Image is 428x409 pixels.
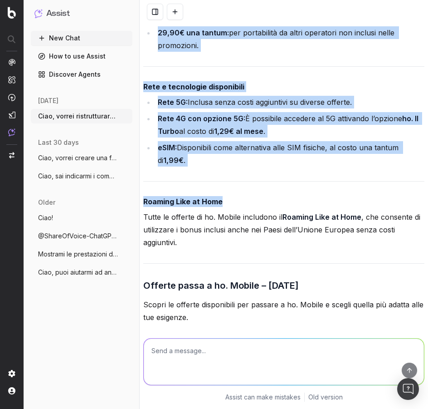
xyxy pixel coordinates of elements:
li: Inclusa senza costi aggiuntivi su diverse offerte. [155,96,424,108]
li: per portabilità da altri operatori non inclusi nelle promozioni. [155,26,424,52]
img: Studio [8,111,15,118]
span: @ShareOfVoice-ChatGPT riesci a dirmi per [38,232,118,241]
img: Setting [8,370,15,377]
a: Old version [308,393,343,402]
strong: 29,90€ una tantum: [158,28,229,37]
a: Discover Agents [31,67,132,82]
strong: Roaming Like at Home [282,212,361,222]
strong: Roaming Like at Home [143,197,223,206]
li: È possibile accedere al 5G attivando l’opzione al costo di . [155,112,424,138]
button: Ciao, vorrei creare una faq su questo ar [31,151,132,165]
strong: Rete 5G: [158,98,188,107]
button: Ciao, sai indicarmi i competitor di assi [31,169,132,183]
span: Ciao, sai indicarmi i competitor di assi [38,172,118,181]
button: New Chat [31,31,132,45]
li: Disponibili come alternativa alle SIM fisiche, al costo una tantum di . [155,141,424,167]
img: Switch project [9,152,15,158]
button: Ciao, puoi aiutarmi ad analizzare il tem [31,265,132,280]
span: Mostrami le prestazioni delle parole chi [38,250,118,259]
button: @ShareOfVoice-ChatGPT riesci a dirmi per [31,229,132,243]
span: older [38,198,55,207]
button: Mostrami le prestazioni delle parole chi [31,247,132,261]
img: Analytics [8,59,15,66]
span: Ciao, vorrei ristrutturare parte del con [38,112,118,121]
img: Assist [34,9,43,18]
strong: 1,99€ [163,156,184,165]
div: Open Intercom Messenger [397,378,419,400]
strong: Rete e tecnologie disponibili [143,82,244,91]
h3: Offerte passa a ho. Mobile – [DATE] [143,278,424,293]
span: Ciao, puoi aiutarmi ad analizzare il tem [38,268,118,277]
button: Ciao, vorrei ristrutturare parte del con [31,109,132,123]
a: How to use Assist [31,49,132,64]
img: My account [8,387,15,394]
button: Ciao! [31,211,132,225]
img: Botify logo [8,7,16,19]
span: Ciao! [38,213,53,222]
span: last 30 days [38,138,79,147]
p: Tutte le offerte di ho. Mobile includono il , che consente di utilizzare i bonus inclusi anche ne... [143,211,424,249]
p: Assist can make mistakes [225,393,301,402]
img: Activation [8,94,15,101]
strong: 1,29€ al mese [214,127,263,136]
strong: eSIM: [158,143,177,152]
button: Assist [34,7,129,20]
strong: Rete 4G con opzione 5G: [158,114,245,123]
img: Assist [8,128,15,136]
p: Scopri le offerte disponibili per passare a ho. Mobile e scegli quella più adatta alle tue esigenze. [143,298,424,324]
img: Intelligence [8,76,15,84]
h1: Assist [46,7,70,20]
span: [DATE] [38,96,58,105]
span: Ciao, vorrei creare una faq su questo ar [38,153,118,163]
